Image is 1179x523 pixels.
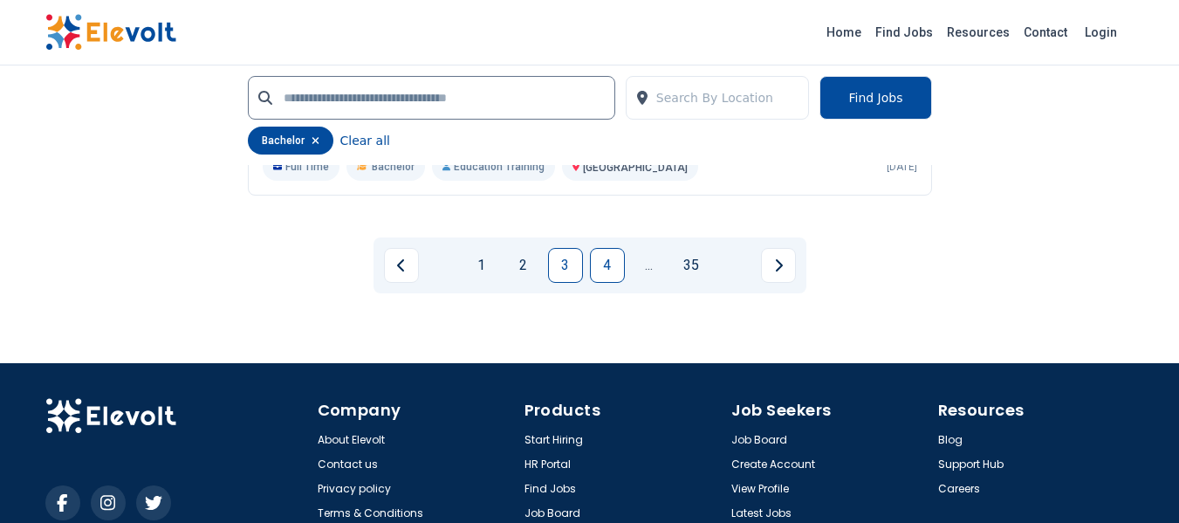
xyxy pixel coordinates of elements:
[318,482,391,496] a: Privacy policy
[819,18,868,46] a: Home
[432,153,555,181] p: Education Training
[731,433,787,447] a: Job Board
[318,433,385,447] a: About Elevolt
[938,458,1004,471] a: Support Hub
[45,398,176,435] img: Elevolt
[464,248,499,283] a: Page 1
[524,458,571,471] a: HR Portal
[583,162,688,174] span: [GEOGRAPHIC_DATA]
[868,18,940,46] a: Find Jobs
[938,398,1134,423] h4: Resources
[524,506,580,520] a: Job Board
[731,398,928,423] h4: Job Seekers
[674,248,709,283] a: Page 35
[318,458,378,471] a: Contact us
[940,18,1017,46] a: Resources
[548,248,583,283] a: Page 3 is your current page
[384,248,796,283] ul: Pagination
[731,482,789,496] a: View Profile
[524,433,583,447] a: Start Hiring
[248,127,333,155] div: bachelor
[1017,18,1074,46] a: Contact
[887,160,917,174] p: [DATE]
[819,76,931,120] button: Find Jobs
[590,248,625,283] a: Page 4
[45,14,176,51] img: Elevolt
[938,482,980,496] a: Careers
[340,127,390,155] button: Clear all
[384,248,419,283] a: Previous page
[1074,15,1128,50] a: Login
[318,506,423,520] a: Terms & Conditions
[1092,439,1179,523] iframe: Chat Widget
[731,458,815,471] a: Create Account
[761,248,796,283] a: Next page
[506,248,541,283] a: Page 2
[524,398,721,423] h4: Products
[524,482,576,496] a: Find Jobs
[318,398,514,423] h4: Company
[731,506,792,520] a: Latest Jobs
[938,433,963,447] a: Blog
[263,153,340,181] p: Full Time
[632,248,667,283] a: Jump forward
[372,160,415,174] span: Bachelor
